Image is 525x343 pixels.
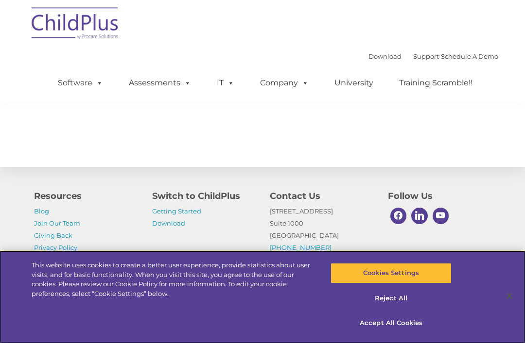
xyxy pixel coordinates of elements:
[441,52,498,60] a: Schedule A Demo
[32,261,315,298] div: This website uses cookies to create a better user experience, provide statistics about user visit...
[388,205,409,227] a: Facebook
[34,219,80,227] a: Join Our Team
[152,219,185,227] a: Download
[207,73,244,93] a: IT
[270,244,332,251] a: [PHONE_NUMBER]
[368,52,402,60] a: Download
[270,205,373,266] p: [STREET_ADDRESS] Suite 1000 [GEOGRAPHIC_DATA]
[430,205,452,227] a: Youtube
[413,52,439,60] a: Support
[388,189,491,203] h4: Follow Us
[119,73,201,93] a: Assessments
[34,189,138,203] h4: Resources
[325,73,383,93] a: University
[409,205,430,227] a: Linkedin
[250,73,318,93] a: Company
[34,244,77,251] a: Privacy Policy
[499,285,520,307] button: Close
[368,52,498,60] font: |
[152,207,201,215] a: Getting Started
[270,189,373,203] h4: Contact Us
[152,189,256,203] h4: Switch to ChildPlus
[331,288,451,309] button: Reject All
[48,73,113,93] a: Software
[331,313,451,333] button: Accept All Cookies
[34,207,49,215] a: Blog
[331,263,451,283] button: Cookies Settings
[34,231,72,239] a: Giving Back
[389,73,482,93] a: Training Scramble!!
[27,0,124,49] img: ChildPlus by Procare Solutions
